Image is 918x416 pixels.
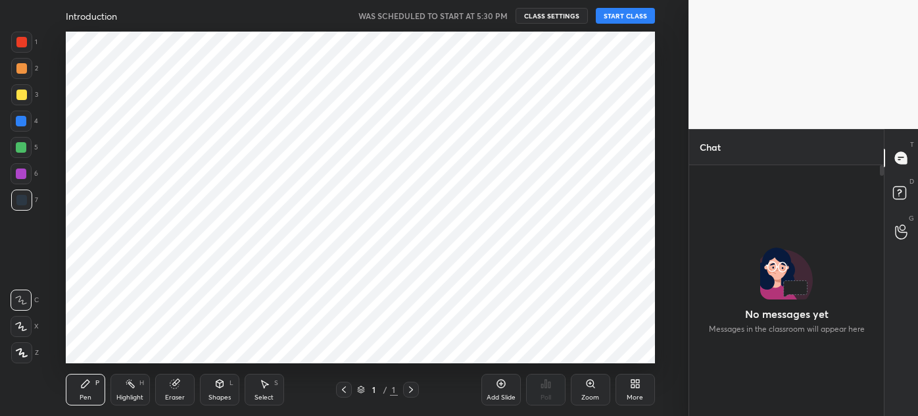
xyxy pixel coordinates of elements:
div: Eraser [165,394,185,401]
div: Add Slide [487,394,516,401]
p: T [910,140,914,149]
div: 6 [11,163,38,184]
p: Chat [689,130,731,165]
div: S [274,380,278,386]
p: D [909,176,914,186]
div: L [229,380,233,386]
div: H [139,380,144,386]
div: 2 [11,58,38,79]
div: P [95,380,99,386]
div: 7 [11,190,38,211]
div: More [627,394,643,401]
div: Z [11,342,39,363]
button: CLASS SETTINGS [516,8,588,24]
div: Shapes [208,394,231,401]
h4: Introduction [66,10,117,22]
div: / [383,386,387,394]
div: Zoom [581,394,599,401]
div: C [11,290,39,311]
div: 4 [11,111,38,132]
div: 3 [11,84,38,105]
div: 1 [11,32,37,53]
div: Select [254,394,274,401]
div: Highlight [116,394,143,401]
div: 5 [11,137,38,158]
h5: WAS SCHEDULED TO START AT 5:30 PM [358,10,508,22]
div: X [11,316,39,337]
div: 1 [390,384,398,396]
div: 1 [368,386,381,394]
button: START CLASS [596,8,655,24]
p: G [909,213,914,223]
div: Pen [80,394,91,401]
